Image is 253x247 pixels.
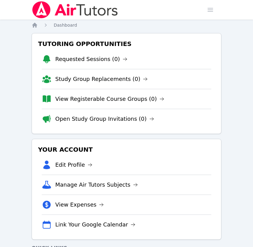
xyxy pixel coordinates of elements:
img: Air Tutors [32,1,119,18]
a: Edit Profile [55,161,92,169]
a: View Expenses [55,200,104,209]
a: Link Your Google Calendar [55,220,135,229]
a: View Registerable Course Groups (0) [55,95,164,103]
a: Dashboard [54,22,77,28]
nav: Breadcrumb [32,22,221,28]
a: Requested Sessions (0) [55,55,127,63]
a: Study Group Replacements (0) [55,75,148,83]
a: Open Study Group Invitations (0) [55,115,154,123]
a: Manage Air Tutors Subjects [55,180,138,189]
h3: Tutoring Opportunities [37,38,216,49]
h3: Your Account [37,144,216,155]
span: Dashboard [54,23,77,28]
